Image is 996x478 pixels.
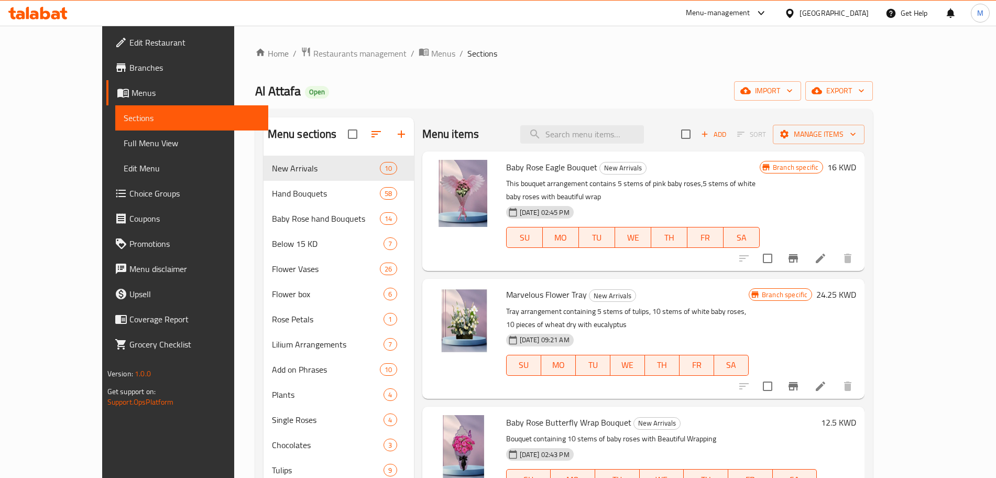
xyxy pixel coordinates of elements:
[380,365,396,375] span: 10
[115,156,268,181] a: Edit Menu
[384,338,397,351] div: items
[422,126,479,142] h2: Menu items
[301,47,407,60] a: Restaurants management
[816,287,856,302] h6: 24.25 KWD
[384,464,397,476] div: items
[106,55,268,80] a: Branches
[129,263,260,275] span: Menu disclaimer
[619,230,647,245] span: WE
[467,47,497,60] span: Sections
[106,231,268,256] a: Promotions
[431,287,498,354] img: Marvelous Flower Tray
[264,156,414,181] div: New Arrivals10
[431,47,455,60] span: Menus
[106,256,268,281] a: Menu disclaimer
[342,123,364,145] span: Select all sections
[384,465,396,475] span: 9
[781,246,806,271] button: Branch-specific-item
[124,112,260,124] span: Sections
[580,357,606,373] span: TU
[380,263,397,275] div: items
[272,162,380,175] div: New Arrivals
[384,440,396,450] span: 3
[384,439,397,451] div: items
[814,84,864,97] span: export
[129,338,260,351] span: Grocery Checklist
[272,363,380,376] span: Add on Phrases
[545,357,572,373] span: MO
[106,181,268,206] a: Choice Groups
[115,131,268,156] a: Full Menu View
[272,212,380,225] div: Baby Rose hand Bouquets
[107,367,133,381] span: Version:
[757,375,779,397] span: Select to update
[459,47,463,60] li: /
[129,187,260,200] span: Choice Groups
[506,177,760,203] p: This bouquet arrangement contains 5 stems of pink baby roses,5 stems of white baby roses with bea...
[380,187,397,200] div: items
[827,160,856,175] h6: 16 KWD
[384,340,396,350] span: 7
[730,126,773,143] span: Select section first
[511,357,537,373] span: SU
[129,212,260,225] span: Coupons
[380,162,397,175] div: items
[431,160,498,227] img: Baby Rose Eagle Bouquet
[699,128,728,140] span: Add
[541,355,576,376] button: MO
[264,181,414,206] div: Hand Bouquets58
[129,288,260,300] span: Upsell
[380,214,396,224] span: 14
[106,80,268,105] a: Menus
[758,290,812,300] span: Branch specific
[543,227,579,248] button: MO
[634,417,680,429] span: New Arrivals
[697,126,730,143] span: Add item
[272,439,384,451] span: Chocolates
[728,230,756,245] span: SA
[384,388,397,401] div: items
[655,230,683,245] span: TH
[589,289,636,302] div: New Arrivals
[384,239,396,249] span: 7
[255,47,289,60] a: Home
[516,208,574,218] span: [DATE] 02:45 PM
[272,263,380,275] span: Flower Vases
[724,227,760,248] button: SA
[313,47,407,60] span: Restaurants management
[272,388,384,401] span: Plants
[821,415,856,430] h6: 12.5 KWD
[264,206,414,231] div: Baby Rose hand Bouquets14
[800,7,869,19] div: [GEOGRAPHIC_DATA]
[115,105,268,131] a: Sections
[781,374,806,399] button: Branch-specific-item
[680,355,714,376] button: FR
[107,385,156,398] span: Get support on:
[380,164,396,173] span: 10
[272,237,384,250] span: Below 15 KD
[272,414,384,426] span: Single Roses
[742,84,793,97] span: import
[419,47,455,60] a: Menus
[384,289,396,299] span: 6
[264,231,414,256] div: Below 15 KD7
[264,281,414,307] div: Flower box6
[272,313,384,325] span: Rose Petals
[814,380,827,393] a: Edit menu item
[769,162,823,172] span: Branch specific
[380,363,397,376] div: items
[124,162,260,175] span: Edit Menu
[773,125,864,144] button: Manage items
[272,464,384,476] div: Tulips
[615,227,651,248] button: WE
[293,47,297,60] li: /
[380,189,396,199] span: 58
[506,355,541,376] button: SU
[579,227,615,248] button: TU
[610,355,645,376] button: WE
[264,332,414,357] div: Lilium Arrangements7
